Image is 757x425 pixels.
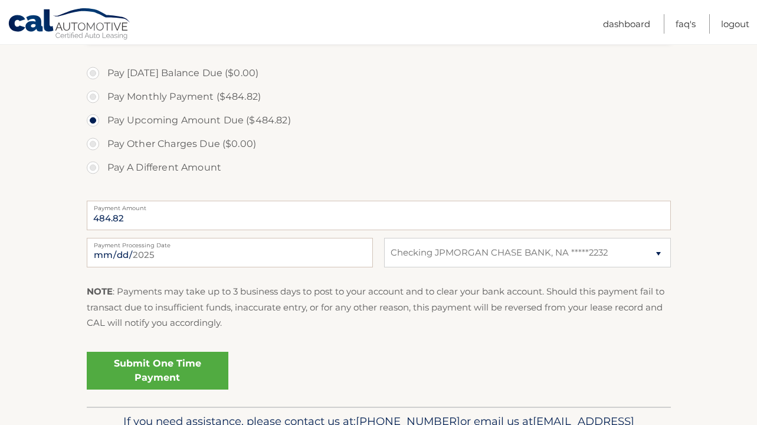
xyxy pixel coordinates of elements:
[87,286,113,297] strong: NOTE
[87,61,671,85] label: Pay [DATE] Balance Due ($0.00)
[87,132,671,156] label: Pay Other Charges Due ($0.00)
[87,109,671,132] label: Pay Upcoming Amount Due ($484.82)
[8,8,132,42] a: Cal Automotive
[676,14,696,34] a: FAQ's
[87,201,671,210] label: Payment Amount
[87,238,373,247] label: Payment Processing Date
[87,352,228,390] a: Submit One Time Payment
[87,85,671,109] label: Pay Monthly Payment ($484.82)
[603,14,650,34] a: Dashboard
[87,156,671,179] label: Pay A Different Amount
[87,284,671,331] p: : Payments may take up to 3 business days to post to your account and to clear your bank account....
[87,201,671,230] input: Payment Amount
[721,14,749,34] a: Logout
[87,238,373,267] input: Payment Date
